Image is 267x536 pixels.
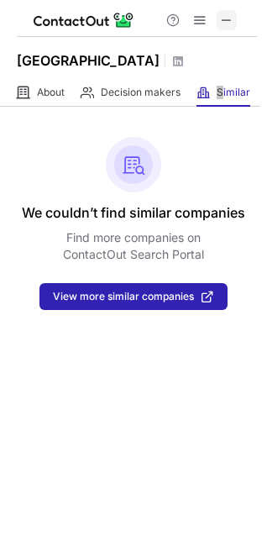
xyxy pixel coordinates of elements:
[106,137,161,192] img: No leads found
[17,50,160,71] h1: [GEOGRAPHIC_DATA]
[39,283,228,310] button: View more similar companies
[22,202,245,223] header: We couldn’t find similar companies
[53,291,194,302] span: View more similar companies
[217,86,250,99] span: Similar
[34,10,134,30] img: ContactOut v5.3.10
[37,86,65,99] span: About
[101,86,181,99] span: Decision makers
[63,229,204,263] p: Find more companies on ContactOut Search Portal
